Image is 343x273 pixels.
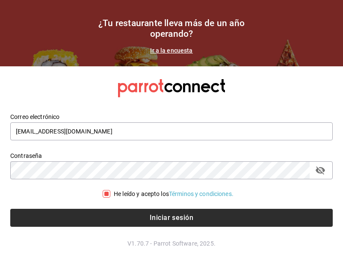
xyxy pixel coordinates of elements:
div: He leído y acepto los [114,190,234,199]
button: Iniciar sesión [10,209,333,227]
h1: ¿Tu restaurante lleva más de un año operando? [86,18,257,39]
label: Contraseña [10,152,333,158]
button: passwordField [313,163,328,178]
label: Correo electrónico [10,113,333,119]
a: Términos y condiciones. [169,190,234,197]
p: V1.70.7 - Parrot Software, 2025. [10,239,333,248]
input: Ingresa tu correo electrónico [10,122,333,140]
a: Ir a la encuesta [150,47,192,54]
